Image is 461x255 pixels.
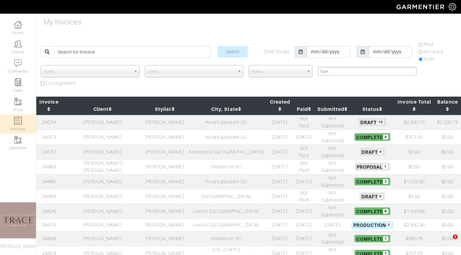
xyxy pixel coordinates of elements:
[186,115,267,130] td: mount pleasant SC
[394,231,434,246] td: $360.76
[424,41,433,48] label: Paid
[315,189,350,204] td: Not Submitted
[14,78,22,86] img: reminder-icon-8004d30b9f0a5d33ae49ab947aed9ed385cf756f9e5892f1edd6e32f2345188e.png
[42,179,56,184] a: 24485
[62,130,144,144] td: [PERSON_NAME]
[434,159,461,174] td: $0.00
[93,106,112,112] a: Client
[315,231,350,246] td: Not Submitted
[44,18,82,27] h4: My Invoices
[14,98,22,105] img: garments-icon-b7da505a4dc4fd61783c78ac3ca0ef83fa9d6f193b1c9dc38574b1d14d53ca28.png
[355,178,390,185] span: Complete
[144,231,186,246] td: [PERSON_NAME]
[266,219,293,231] td: [DATE]
[383,209,388,214] span: 8
[424,48,443,55] label: Not paid
[297,106,311,112] a: Paid
[293,115,315,130] td: Not Paid
[270,99,290,112] a: Created
[42,134,56,140] a: 24573
[186,159,267,174] td: charleston SC
[144,115,186,130] td: [PERSON_NAME]
[42,236,56,241] a: 24408
[360,193,385,200] span: Draft
[315,130,350,144] td: Not Submitted
[186,130,267,144] td: mount pleasant SC
[434,130,461,144] td: $0.00
[394,219,434,231] td: $2,360.36
[355,235,390,242] span: Complete
[186,144,267,159] td: Alexandria [GEOGRAPHIC_DATA]
[42,164,56,170] a: 24493
[378,194,383,199] span: 0
[46,80,76,87] label: Consignment
[355,207,390,215] span: Complete
[315,144,350,159] td: Not Submitted
[394,159,434,174] td: $0.00
[358,118,386,126] span: Draft
[266,204,293,219] td: [DATE]
[293,174,315,189] td: [DATE]
[437,99,458,112] a: Balance
[315,159,350,174] td: Not Submitted
[293,159,315,174] td: Not Paid
[266,115,293,130] td: [DATE]
[266,174,293,189] td: [DATE]
[14,59,22,67] img: comment-icon-a0a6a9ef722e966f86d9cbdc48e553b5cf19dbc54f86b18d962a5391bc8f6eb6.png
[293,130,315,144] td: [DATE]
[315,174,350,189] td: Not Submitted
[251,65,304,78] span: Status
[14,117,22,124] img: orders-icon-0abe47150d42831381b5fb84f609e132dff9fe21cb692f30cb5eec754e2cba89.png
[62,189,144,204] td: [PERSON_NAME]
[14,21,22,28] img: dashboard-icon-dbcd8f5a0b271acd01030246c82b418ddd0df26cd7fceb0bd07c9910d44c42f6.png
[449,3,456,11] img: gear-icon-white-bd11855cb880d31180b6d7d6211b90ccbf57a29d726f0c71d8c61bd08dd39cc2.png
[42,209,56,214] a: 24426
[453,234,458,239] span: 2
[378,149,383,154] span: 4
[42,120,56,125] a: 24574
[266,231,293,246] td: [DATE]
[293,231,315,246] td: [DATE]
[14,136,22,144] img: garments-icon-b7da505a4dc4fd61783c78ac3ca0ef83fa9d6f193b1c9dc38574b1d14d53ca28.png
[293,204,315,219] td: [DATE]
[293,189,315,204] td: Not Paid
[386,222,391,227] span: 3
[397,99,431,112] a: Invoice Total
[42,222,56,228] a: 24415
[186,174,267,189] td: mount pleasant SC
[44,65,131,78] span: Stylist
[14,40,22,48] img: clients-icon-6bae9207a08558b7cb47a8932f037763ab4055f8c8b6bfacd5dc20c3e0201464.png
[315,115,350,130] td: Not Submitted
[355,163,390,170] span: Proposal
[144,219,186,231] td: [PERSON_NAME]
[186,189,267,204] td: [GEOGRAPHIC_DATA]
[264,48,291,55] label: Date Range:
[62,231,144,246] td: [PERSON_NAME]
[144,204,186,219] td: [PERSON_NAME]
[62,159,144,174] td: [PERSON_NAME] [PERSON_NAME]
[315,219,350,231] td: [DATE]
[144,174,186,189] td: [PERSON_NAME]
[377,120,384,125] span: 10
[434,174,461,189] td: $0.00
[144,130,186,144] td: [PERSON_NAME]
[383,134,388,140] span: 4
[144,144,186,159] td: [PERSON_NAME]
[42,149,56,155] a: 24572
[211,106,241,112] a: City, State
[266,130,293,144] td: [DATE]
[266,189,293,204] td: [DATE]
[266,159,293,174] td: [DATE]
[394,115,434,130] td: $2,330.73
[440,234,455,249] iframe: Intercom live chat
[39,99,58,112] a: Invoice
[394,174,434,189] td: $1,526.98
[186,204,267,219] td: Lorton [GEOGRAPHIC_DATA]
[315,204,350,219] td: Not Submitted
[144,159,186,174] td: [PERSON_NAME]
[155,106,175,112] a: Stylist
[62,144,144,159] td: [PERSON_NAME]
[394,144,434,159] td: $0.00
[62,115,144,130] td: [PERSON_NAME]
[360,148,385,155] span: Draft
